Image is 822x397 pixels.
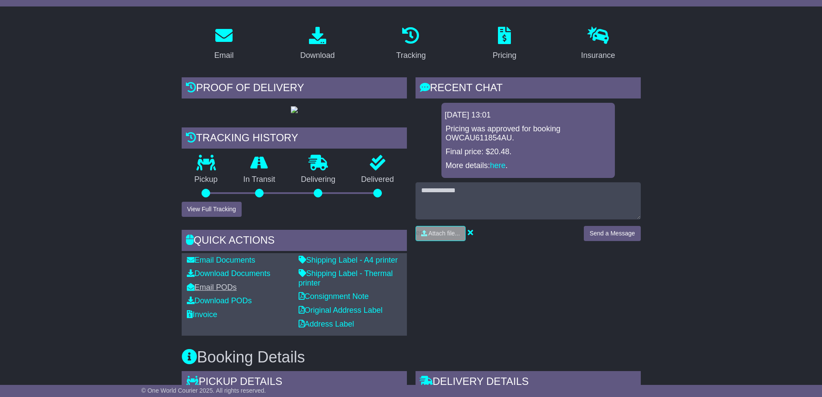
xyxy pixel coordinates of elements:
[182,202,242,217] button: View Full Tracking
[445,111,611,120] div: [DATE] 13:01
[295,24,340,64] a: Download
[187,283,237,292] a: Email PODs
[396,50,425,61] div: Tracking
[299,320,354,328] a: Address Label
[391,24,431,64] a: Tracking
[182,230,407,253] div: Quick Actions
[487,24,522,64] a: Pricing
[299,292,369,301] a: Consignment Note
[288,175,349,184] p: Delivering
[182,175,231,184] p: Pickup
[182,349,641,366] h3: Booking Details
[208,24,239,64] a: Email
[187,296,252,305] a: Download PODs
[142,387,266,394] span: © One World Courier 2025. All rights reserved.
[299,256,398,264] a: Shipping Label - A4 printer
[300,50,335,61] div: Download
[446,147,611,157] p: Final price: $20.48.
[187,310,217,319] a: Invoice
[576,24,621,64] a: Insurance
[416,371,641,394] div: Delivery Details
[187,269,271,278] a: Download Documents
[291,106,298,113] img: GetPodImage
[490,161,506,170] a: here
[446,161,611,171] p: More details: .
[299,269,393,287] a: Shipping Label - Thermal printer
[493,50,517,61] div: Pricing
[299,306,383,314] a: Original Address Label
[182,127,407,151] div: Tracking history
[416,77,641,101] div: RECENT CHAT
[182,371,407,394] div: Pickup Details
[230,175,288,184] p: In Transit
[348,175,407,184] p: Delivered
[581,50,615,61] div: Insurance
[187,256,255,264] a: Email Documents
[182,77,407,101] div: Proof of Delivery
[214,50,233,61] div: Email
[446,124,611,143] p: Pricing was approved for booking OWCAU611854AU.
[584,226,640,241] button: Send a Message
